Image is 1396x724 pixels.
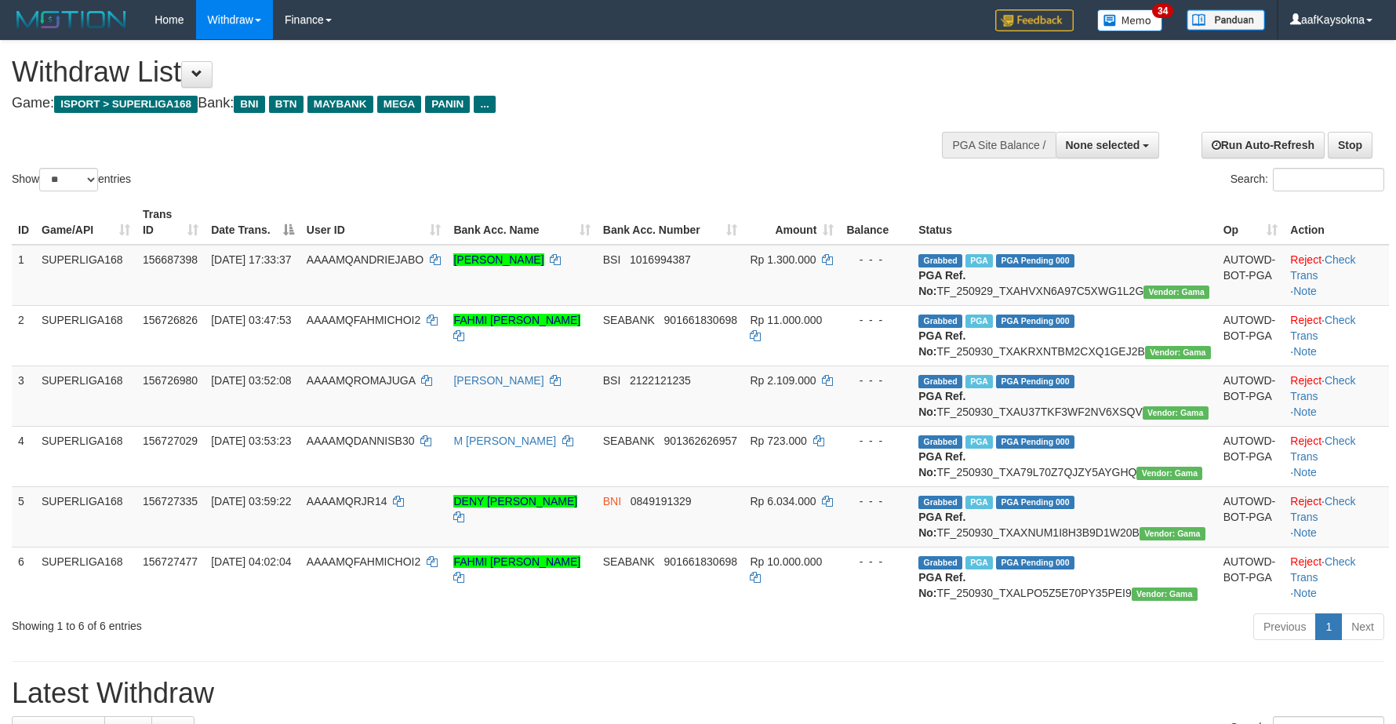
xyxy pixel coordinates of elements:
[12,96,915,111] h4: Game: Bank:
[300,200,448,245] th: User ID: activate to sort column ascending
[965,375,993,388] span: Marked by aafromsomean
[750,314,822,326] span: Rp 11.000.000
[39,168,98,191] select: Showentries
[603,314,655,326] span: SEABANK
[12,612,570,634] div: Showing 1 to 6 of 6 entries
[1066,139,1140,151] span: None selected
[1290,253,1321,266] a: Reject
[1293,526,1317,539] a: Note
[1187,9,1265,31] img: panduan.png
[918,269,965,297] b: PGA Ref. No:
[912,200,1216,245] th: Status
[1253,613,1316,640] a: Previous
[1290,314,1355,342] a: Check Trans
[307,96,373,113] span: MAYBANK
[603,495,621,508] span: BNI
[603,435,655,447] span: SEABANK
[136,200,205,245] th: Trans ID: activate to sort column ascending
[307,495,387,508] span: AAAAMQRJR14
[1284,305,1389,366] td: · ·
[1284,200,1389,245] th: Action
[269,96,304,113] span: BTN
[474,96,495,113] span: ...
[1145,346,1211,359] span: Vendor URL: https://trx31.1velocity.biz
[965,496,993,509] span: Marked by aafnonsreyleab
[307,314,420,326] span: AAAAMQFAHMICHOI2
[1284,366,1389,426] td: · ·
[846,433,906,449] div: - - -
[912,426,1216,486] td: TF_250930_TXA79L70Z7QJZY5AYGHQ
[996,254,1074,267] span: PGA Pending
[143,374,198,387] span: 156726980
[35,305,136,366] td: SUPERLIGA168
[996,435,1074,449] span: PGA Pending
[35,366,136,426] td: SUPERLIGA168
[453,314,580,326] a: FAHMI [PERSON_NAME]
[1273,168,1384,191] input: Search:
[597,200,744,245] th: Bank Acc. Number: activate to sort column ascending
[912,305,1216,366] td: TF_250930_TXAKRXNTBM2CXQ1GEJ2B
[603,555,655,568] span: SEABANK
[750,495,816,508] span: Rp 6.034.000
[750,253,816,266] span: Rp 1.300.000
[453,253,543,266] a: [PERSON_NAME]
[1143,286,1209,299] span: Vendor URL: https://trx31.1velocity.biz
[750,435,806,447] span: Rp 723.000
[12,678,1384,709] h1: Latest Withdraw
[1140,527,1205,540] span: Vendor URL: https://trx31.1velocity.biz
[12,426,35,486] td: 4
[35,200,136,245] th: Game/API: activate to sort column ascending
[12,486,35,547] td: 5
[846,373,906,388] div: - - -
[1202,132,1325,158] a: Run Auto-Refresh
[965,254,993,267] span: Marked by aafsoycanthlai
[1290,555,1355,584] a: Check Trans
[918,511,965,539] b: PGA Ref. No:
[35,426,136,486] td: SUPERLIGA168
[12,168,131,191] label: Show entries
[1152,4,1173,18] span: 34
[453,374,543,387] a: [PERSON_NAME]
[996,375,1074,388] span: PGA Pending
[307,253,424,266] span: AAAAMQANDRIEJABO
[1284,426,1389,486] td: · ·
[1293,285,1317,297] a: Note
[1056,132,1160,158] button: None selected
[743,200,840,245] th: Amount: activate to sort column ascending
[307,555,420,568] span: AAAAMQFAHMICHOI2
[12,305,35,366] td: 2
[12,547,35,607] td: 6
[205,200,300,245] th: Date Trans.: activate to sort column descending
[12,366,35,426] td: 3
[996,315,1074,328] span: PGA Pending
[996,496,1074,509] span: PGA Pending
[1217,547,1285,607] td: AUTOWD-BOT-PGA
[377,96,422,113] span: MEGA
[965,435,993,449] span: Marked by aafandaneth
[143,555,198,568] span: 156727477
[234,96,264,113] span: BNI
[750,555,822,568] span: Rp 10.000.000
[630,253,691,266] span: Copy 1016994387 to clipboard
[912,366,1216,426] td: TF_250930_TXAU37TKF3WF2NV6XSQV
[840,200,912,245] th: Balance
[211,495,291,508] span: [DATE] 03:59:22
[35,245,136,306] td: SUPERLIGA168
[912,486,1216,547] td: TF_250930_TXAXNUM1I8H3B9D1W20B
[1290,374,1355,402] a: Check Trans
[211,253,291,266] span: [DATE] 17:33:37
[918,375,962,388] span: Grabbed
[12,8,131,31] img: MOTION_logo.png
[1217,486,1285,547] td: AUTOWD-BOT-PGA
[1293,406,1317,418] a: Note
[918,390,965,418] b: PGA Ref. No:
[918,450,965,478] b: PGA Ref. No:
[307,374,415,387] span: AAAAMQROMAJUGA
[1132,588,1198,601] span: Vendor URL: https://trx31.1velocity.biz
[1293,345,1317,358] a: Note
[918,329,965,358] b: PGA Ref. No:
[1341,613,1384,640] a: Next
[211,314,291,326] span: [DATE] 03:47:53
[453,495,577,508] a: DENY [PERSON_NAME]
[1136,467,1202,480] span: Vendor URL: https://trx31.1velocity.biz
